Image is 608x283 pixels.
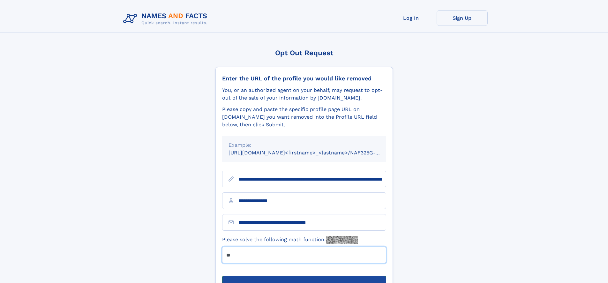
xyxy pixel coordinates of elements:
[437,10,488,26] a: Sign Up
[229,150,398,156] small: [URL][DOMAIN_NAME]<firstname>_<lastname>/NAF325G-xxxxxxxx
[229,141,380,149] div: Example:
[222,106,386,129] div: Please copy and paste the specific profile page URL on [DOMAIN_NAME] you want removed into the Pr...
[215,49,393,57] div: Opt Out Request
[121,10,213,27] img: Logo Names and Facts
[222,236,358,244] label: Please solve the following math function:
[222,75,386,82] div: Enter the URL of the profile you would like removed
[386,10,437,26] a: Log In
[222,86,386,102] div: You, or an authorized agent on your behalf, may request to opt-out of the sale of your informatio...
